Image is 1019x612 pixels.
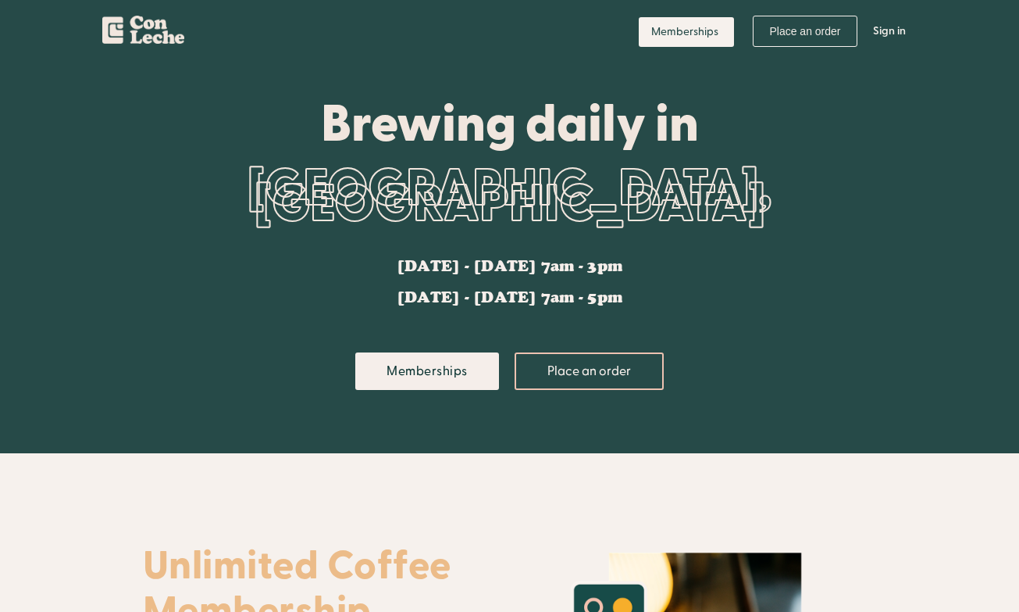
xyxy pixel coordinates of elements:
div: Brewing daily in [143,95,877,150]
div: [GEOGRAPHIC_DATA], [GEOGRAPHIC_DATA] [143,150,877,244]
div: [DATE] - [DATE] 7am - 3pm [DATE] - [DATE] 7am - 5pm [397,259,622,306]
a: Memberships [355,353,499,390]
a: home [102,8,184,50]
a: Memberships [639,17,734,47]
a: Place an order [753,16,857,47]
a: Place an order [515,353,664,390]
a: Sign in [861,8,917,55]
